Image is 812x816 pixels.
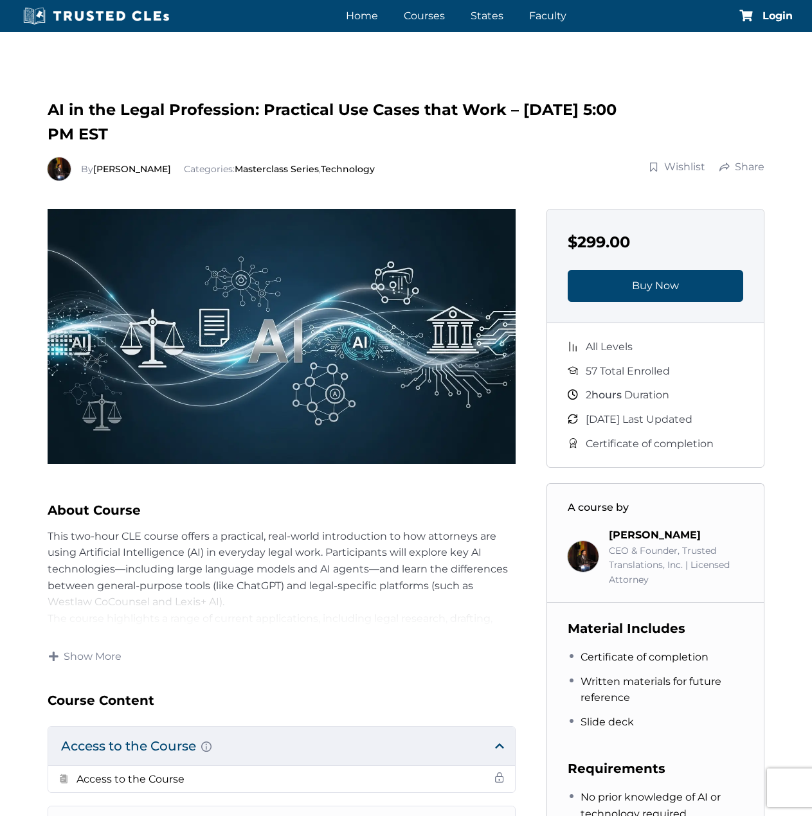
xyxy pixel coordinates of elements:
span: All Levels [586,339,633,355]
span: Show More [64,650,122,664]
a: Technology [321,163,375,175]
h3: Requirements [568,758,744,779]
h3: A course by [568,499,744,516]
img: AI-in-the-Legal-Profession.webp [48,209,516,464]
span: Written materials for future reference [581,673,744,706]
h3: Material Includes [568,618,744,639]
span: $299.00 [568,233,630,251]
span: Certificate of completion [586,436,714,452]
a: States [467,6,507,25]
a: Home [343,6,381,25]
img: Richard Estevez [568,541,599,572]
a: Wishlist [648,159,706,175]
div: CEO & Founder, Trusted Translations, Inc. | Licensed Attorney [609,544,744,587]
span: [DATE] Last Updated [586,411,692,428]
h5: Access to the Course [77,771,185,788]
img: Trusted CLEs [19,6,173,26]
div: Categories: , [81,162,375,176]
a: Masterclass Series [235,163,319,175]
h3: Course Content [48,690,516,711]
a: Login [762,11,793,21]
span: By [81,163,174,175]
h4: Access to the Course [48,727,515,765]
span: This two-hour CLE course offers a practical, real-world introduction to how attorneys are using A... [48,530,508,608]
a: Buy Now [568,270,744,302]
span: 57 Total Enrolled [586,363,670,380]
span: Slide deck [581,714,634,731]
a: Faculty [526,6,570,25]
h2: About Course [48,500,516,520]
a: [PERSON_NAME] [93,163,171,175]
span: 2 [586,389,591,401]
span: AI in the Legal Profession: Practical Use Cases that Work – [DATE] 5:00 PM EST [48,100,617,143]
a: Show More [48,649,122,664]
a: Share [719,159,765,175]
a: [PERSON_NAME] [609,529,701,541]
span: Certificate of completion [581,649,708,666]
span: hours [591,389,622,401]
a: Courses [401,6,448,25]
img: Richard Estevez [48,157,71,181]
span: Duration [586,387,669,404]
